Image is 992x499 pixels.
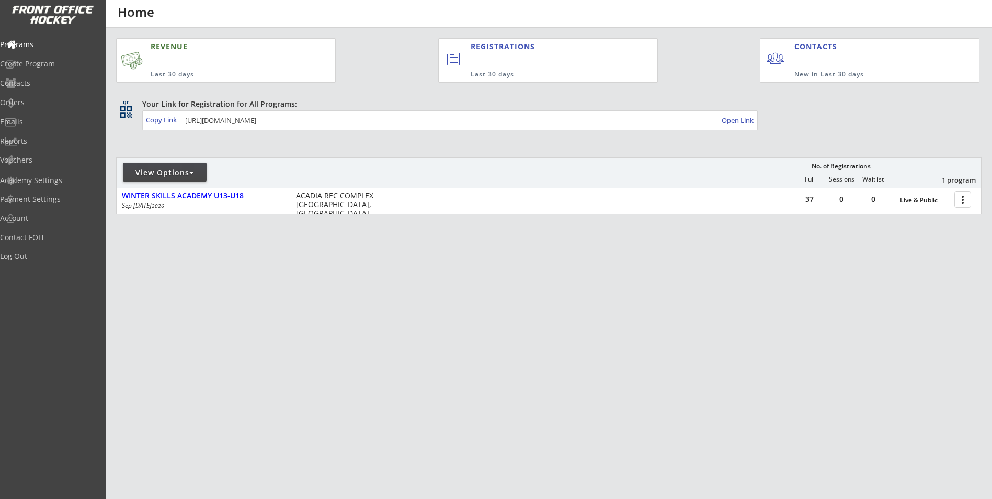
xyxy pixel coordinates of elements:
div: Last 30 days [471,70,614,79]
a: Open Link [722,113,755,128]
div: Sep [DATE] [122,202,282,209]
div: REGISTRATIONS [471,41,609,52]
div: CONTACTS [794,41,842,52]
div: New in Last 30 days [794,70,930,79]
button: qr_code [118,104,134,120]
div: Sessions [826,176,857,183]
div: Last 30 days [151,70,284,79]
div: Live & Public [900,197,949,204]
button: more_vert [954,191,971,208]
div: Your Link for Registration for All Programs: [142,99,949,109]
div: 1 program [921,175,976,185]
em: 2026 [152,202,164,209]
div: qr [119,99,132,106]
div: Copy Link [146,115,179,124]
div: 0 [826,196,857,203]
div: Waitlist [857,176,888,183]
div: Open Link [722,116,755,125]
div: WINTER SKILLS ACADEMY U13-U18 [122,191,285,200]
div: View Options [123,167,207,178]
div: Full [794,176,825,183]
div: 0 [858,196,889,203]
div: ACADIA REC COMPLEX [GEOGRAPHIC_DATA], [GEOGRAPHIC_DATA] [296,191,378,218]
div: 37 [794,196,825,203]
div: No. of Registrations [808,163,873,170]
div: REVENUE [151,41,284,52]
